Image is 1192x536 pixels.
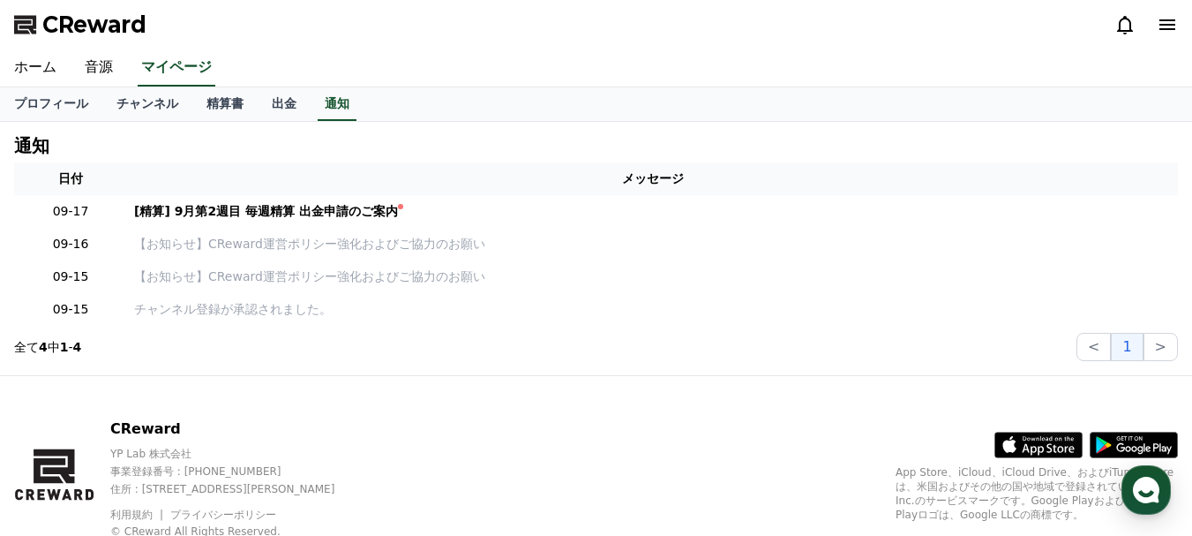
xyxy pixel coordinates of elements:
a: Settings [228,389,339,434]
p: CReward [110,419,365,440]
a: 出金 [258,87,311,121]
a: [精算] 9月第2週目 毎週精算 出金申請のご案内 [134,202,1171,221]
a: Messages [116,389,228,434]
button: < [1076,333,1111,361]
div: [精算] 9月第2週目 毎週精算 出金申請のご案内 [134,202,398,221]
p: 全て 中 - [14,338,81,356]
p: 住所 : [STREET_ADDRESS][PERSON_NAME] [110,482,365,496]
strong: 4 [73,340,82,354]
span: CReward [42,11,146,39]
th: メッセージ [127,162,1178,195]
a: マイページ [138,49,215,87]
a: CReward [14,11,146,39]
p: App Store、iCloud、iCloud Drive、およびiTunes Storeは、米国およびその他の国や地域で登録されているApple Inc.のサービスマークです。Google P... [896,465,1178,522]
a: 利用規約 [110,509,166,521]
strong: 1 [60,340,69,354]
strong: 4 [39,340,48,354]
p: YP Lab 株式会社 [110,447,365,461]
h4: 通知 [14,136,49,155]
a: 【お知らせ】CReward運営ポリシー強化およびご協力のお願い [134,235,1171,253]
p: 09-16 [21,235,120,253]
p: 09-15 [21,268,120,286]
p: 09-15 [21,300,120,319]
span: Home [45,416,76,430]
span: Settings [261,416,304,430]
span: Messages [146,417,199,431]
a: 【お知らせ】CReward運営ポリシー強化およびご協力のお願い [134,268,1171,286]
p: チャンネル登録が承認されました。 [134,300,1171,319]
a: Home [5,389,116,434]
a: 音源 [71,49,127,87]
a: 精算書 [192,87,258,121]
p: 09-17 [21,202,120,221]
button: 1 [1111,333,1143,361]
p: 事業登録番号 : [PHONE_NUMBER] [110,464,365,479]
a: プライバシーポリシー [170,509,276,521]
a: チャンネル [102,87,192,121]
button: > [1143,333,1178,361]
th: 日付 [14,162,127,195]
a: 通知 [318,87,356,121]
